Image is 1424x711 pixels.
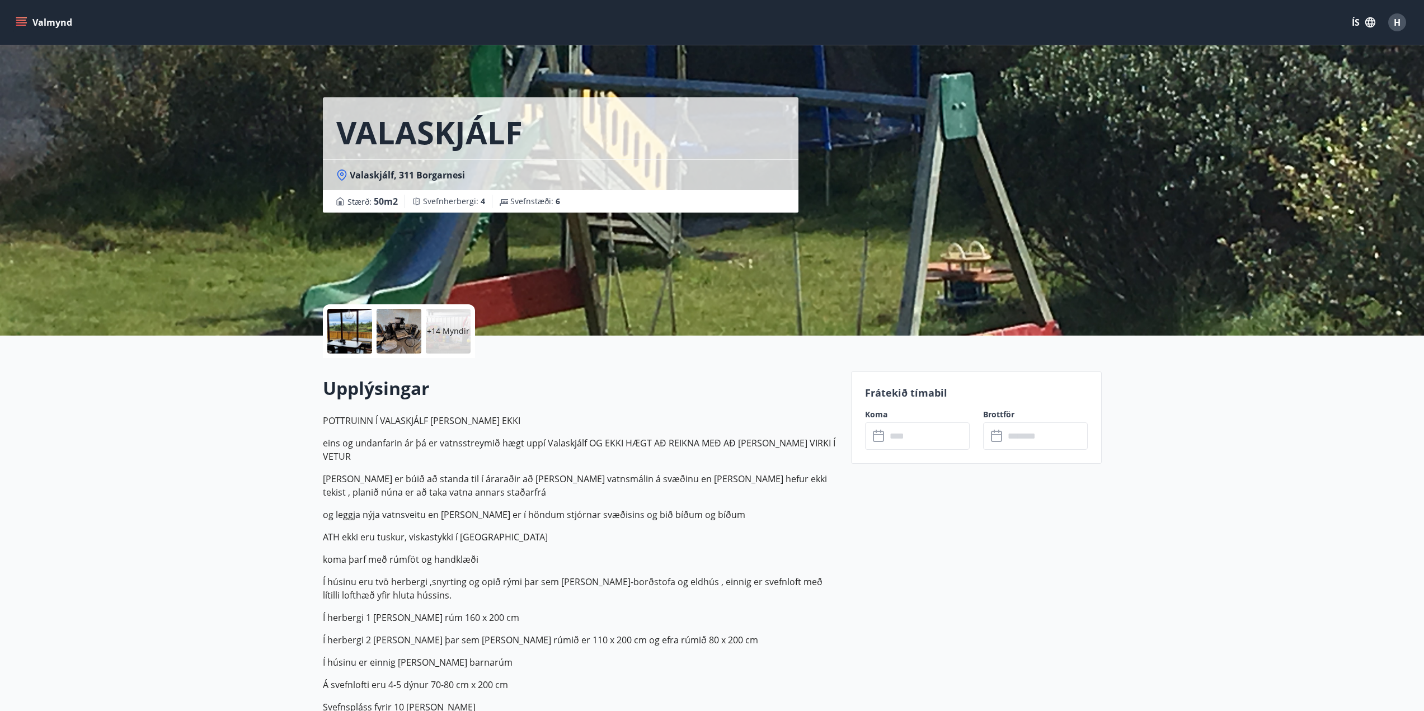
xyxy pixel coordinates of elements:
[350,169,465,181] span: Valaskjálf, 311 Borgarnesi
[323,508,838,521] p: og leggja nýja vatnsveitu en [PERSON_NAME] er í höndum stjórnar svæðisins og bið bíðum og bíðum
[336,111,523,153] h1: VALASKJÁLF
[323,414,838,427] p: POTTRUINN Í VALASKJÁLF [PERSON_NAME] EKKI
[1346,12,1381,32] button: ÍS
[347,195,398,208] span: Stærð :
[374,195,398,208] span: 50 m2
[323,436,838,463] p: eins og undanfarin ár þá er vatnsstreymið hægt uppí Valaskjálf OG EKKI HÆGT AÐ REIKNA MEÐ AÐ [PER...
[323,656,838,669] p: Í húsinu er einnig [PERSON_NAME] barnarúm
[1384,9,1411,36] button: H
[423,196,485,207] span: Svefnherbergi :
[323,530,838,544] p: ATH ekki eru tuskur, viskastykki í [GEOGRAPHIC_DATA]
[13,12,77,32] button: menu
[323,472,838,499] p: [PERSON_NAME] er búið að standa til í áraraðir að [PERSON_NAME] vatnsmálin á svæðinu en [PERSON_N...
[323,376,838,401] h2: Upplýsingar
[510,196,560,207] span: Svefnstæði :
[556,196,560,206] span: 6
[983,409,1088,420] label: Brottför
[323,678,838,691] p: Á svefnlofti eru 4-5 dýnur 70-80 cm x 200 cm
[1394,16,1400,29] span: H
[323,611,838,624] p: Í herbergi 1 [PERSON_NAME] rúm 160 x 200 cm
[323,633,838,647] p: Í herbergi 2 [PERSON_NAME] þar sem [PERSON_NAME] rúmið er 110 x 200 cm og efra rúmið 80 x 200 cm
[323,575,838,602] p: Í húsinu eru tvö herbergi ,snyrting og opið rými þar sem [PERSON_NAME]-borðstofa og eldhús , einn...
[865,385,1088,400] p: Frátekið tímabil
[481,196,485,206] span: 4
[427,326,469,337] p: +14 Myndir
[865,409,970,420] label: Koma
[323,553,838,566] p: koma þarf með rúmföt og handklæði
